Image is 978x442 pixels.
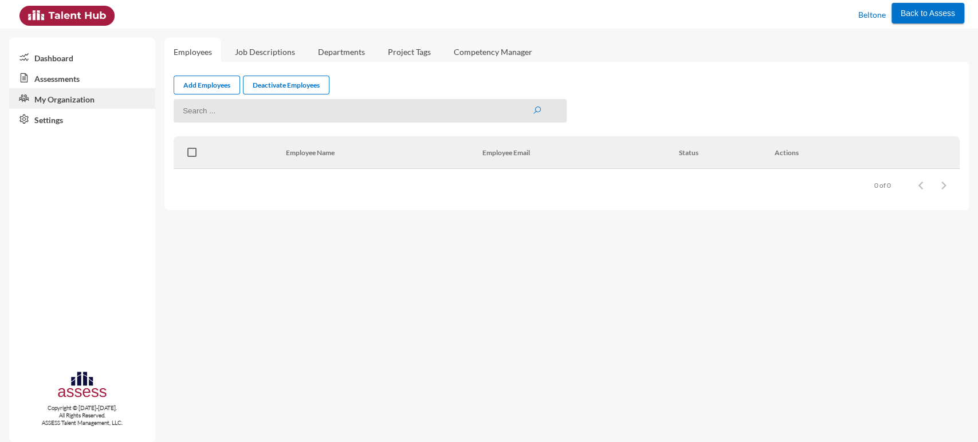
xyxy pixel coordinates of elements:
th: Status [679,136,775,169]
div: 0 of 0 [874,181,891,190]
a: Departments [309,38,374,66]
p: Copyright © [DATE]-[DATE]. All Rights Reserved. ASSESS Talent Management, LLC. [9,404,155,427]
a: Job Descriptions [226,38,304,66]
th: Employee Name [286,136,482,169]
button: Previous page [909,173,932,196]
a: Dashboard [9,47,155,68]
a: Back to Assess [891,6,964,18]
a: Settings [9,109,155,129]
p: Beltone [858,6,886,24]
a: Assessments [9,68,155,88]
span: Back to Assess [901,9,955,18]
a: Deactivate Employees [243,76,329,94]
a: Employees [164,38,221,66]
a: My Organization [9,88,155,109]
button: Next page [932,173,955,196]
a: Project Tags [379,38,440,66]
input: Search ... [174,99,567,123]
a: Add Employees [174,76,240,94]
th: Employee Email [482,136,679,169]
a: Competency Manager [445,38,541,66]
img: assesscompany-logo.png [57,370,108,402]
th: Actions [775,136,960,169]
button: Back to Assess [891,3,964,23]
